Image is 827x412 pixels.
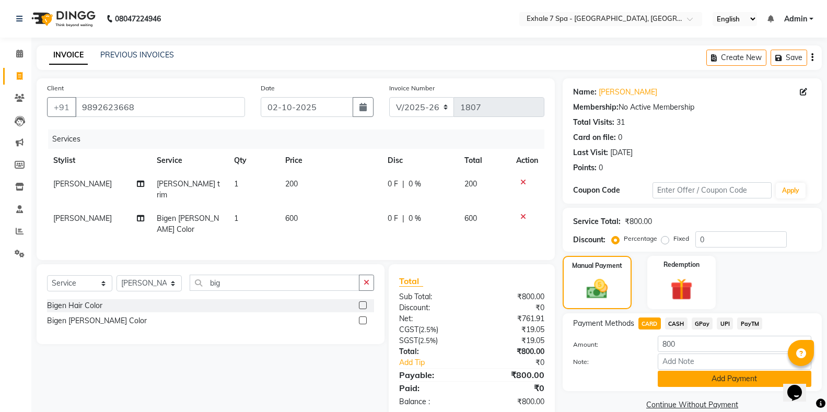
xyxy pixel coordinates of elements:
input: Search or Scan [190,275,359,291]
img: _cash.svg [580,277,614,301]
span: 0 F [388,213,398,224]
img: logo [27,4,98,33]
span: GPay [692,317,713,329]
span: | [402,179,404,190]
div: 0 [618,132,622,143]
div: Paid: [391,382,472,394]
div: Balance : [391,396,472,407]
div: Discount: [573,234,605,245]
div: ₹0 [472,382,552,394]
label: Manual Payment [572,261,622,270]
th: Service [150,149,228,172]
input: Add Note [658,354,811,370]
span: CASH [665,317,688,329]
div: ₹19.05 [472,335,552,346]
div: Coupon Code [573,185,653,196]
div: Discount: [391,302,472,313]
th: Price [279,149,381,172]
span: 1 [234,214,238,223]
div: ₹800.00 [472,291,552,302]
div: Total Visits: [573,117,614,128]
th: Action [510,149,544,172]
label: Date [261,84,275,93]
a: PREVIOUS INVOICES [100,50,174,60]
th: Disc [381,149,458,172]
span: CARD [638,317,661,329]
div: ( ) [391,335,472,346]
label: Fixed [673,234,689,243]
input: Search by Name/Mobile/Email/Code [75,97,245,117]
span: | [402,213,404,224]
div: Payable: [391,369,472,381]
span: 2.5% [421,325,436,334]
label: Redemption [663,260,700,269]
div: ₹800.00 [472,369,552,381]
button: Create New [706,50,766,66]
div: Membership: [573,102,619,113]
button: +91 [47,97,76,117]
img: _gift.svg [663,276,700,303]
input: Amount [658,336,811,352]
div: ₹19.05 [472,324,552,335]
span: 2.5% [420,336,436,345]
span: CGST [399,325,418,334]
div: ₹800.00 [625,216,652,227]
div: ₹0 [472,302,552,313]
th: Total [458,149,510,172]
span: 0 % [409,213,421,224]
label: Client [47,84,64,93]
div: ₹0 [485,357,552,368]
div: Services [48,130,552,149]
span: 200 [285,179,298,189]
label: Note: [565,357,650,367]
div: ₹761.91 [472,313,552,324]
span: Total [399,276,423,287]
span: SGST [399,336,418,345]
div: Service Total: [573,216,621,227]
div: 31 [616,117,625,128]
span: [PERSON_NAME] trim [157,179,220,199]
span: Payment Methods [573,318,634,329]
span: [PERSON_NAME] [53,214,112,223]
a: [PERSON_NAME] [599,87,657,98]
span: 200 [464,179,477,189]
div: No Active Membership [573,102,811,113]
label: Percentage [624,234,657,243]
button: Apply [776,183,806,198]
b: 08047224946 [115,4,161,33]
div: Last Visit: [573,147,608,158]
button: Save [771,50,807,66]
input: Enter Offer / Coupon Code [653,182,772,198]
label: Amount: [565,340,650,349]
span: UPI [717,317,733,329]
a: INVOICE [49,46,88,65]
span: 600 [285,214,298,223]
span: [PERSON_NAME] [53,179,112,189]
div: [DATE] [610,147,633,158]
iframe: chat widget [783,370,817,402]
div: Sub Total: [391,291,472,302]
span: 600 [464,214,477,223]
div: Card on file: [573,132,616,143]
span: 0 % [409,179,421,190]
div: Net: [391,313,472,324]
span: Bigen [PERSON_NAME] Color [157,214,219,234]
div: Points: [573,162,597,173]
span: 1 [234,179,238,189]
div: ₹800.00 [472,396,552,407]
button: Add Payment [658,371,811,387]
div: Name: [573,87,597,98]
div: ₹800.00 [472,346,552,357]
div: Total: [391,346,472,357]
span: 0 F [388,179,398,190]
a: Add Tip [391,357,485,368]
th: Stylist [47,149,150,172]
div: ( ) [391,324,472,335]
a: Continue Without Payment [565,399,820,410]
label: Invoice Number [389,84,435,93]
th: Qty [228,149,279,172]
span: PayTM [737,317,762,329]
div: 0 [599,162,603,173]
div: Bigen [PERSON_NAME] Color [47,315,147,326]
span: Admin [784,14,807,25]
